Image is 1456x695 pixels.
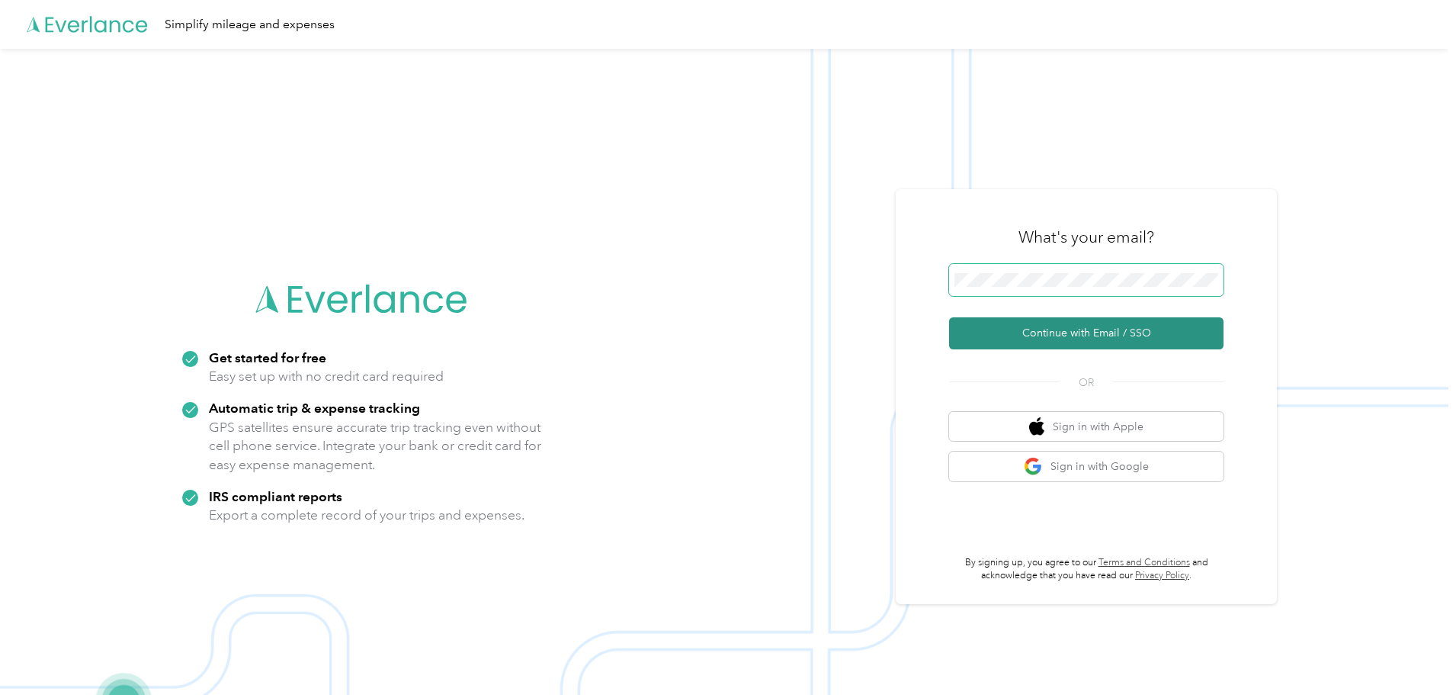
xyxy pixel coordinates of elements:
[209,400,420,416] strong: Automatic trip & expense tracking
[209,367,444,386] p: Easy set up with no credit card required
[209,506,524,525] p: Export a complete record of your trips and expenses.
[949,556,1223,583] p: By signing up, you agree to our and acknowledge that you have read our .
[949,317,1223,349] button: Continue with Email / SSO
[209,349,326,365] strong: Get started for free
[949,412,1223,442] button: apple logoSign in with Apple
[1135,570,1189,581] a: Privacy Policy
[949,452,1223,481] button: google logoSign in with Google
[1029,417,1044,436] img: apple logo
[165,15,335,34] div: Simplify mileage and expenses
[1098,557,1190,568] a: Terms and Conditions
[1060,375,1113,391] span: OR
[1024,457,1043,476] img: google logo
[209,418,542,475] p: GPS satellites ensure accurate trip tracking even without cell phone service. Integrate your bank...
[209,488,342,504] strong: IRS compliant reports
[1018,227,1154,248] h3: What's your email?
